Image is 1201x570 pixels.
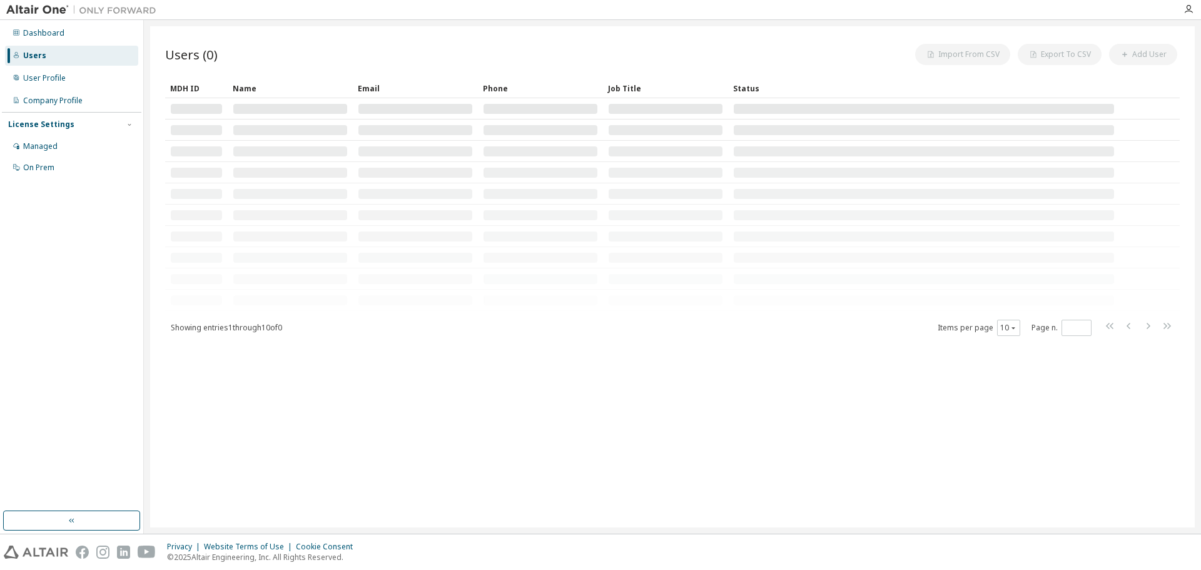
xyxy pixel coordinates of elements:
div: Name [233,78,348,98]
p: © 2025 Altair Engineering, Inc. All Rights Reserved. [167,552,360,562]
img: Altair One [6,4,163,16]
button: Import From CSV [915,44,1010,65]
img: youtube.svg [138,546,156,559]
div: Managed [23,141,58,151]
div: Cookie Consent [296,542,360,552]
div: Company Profile [23,96,83,106]
span: Showing entries 1 through 10 of 0 [171,322,282,333]
button: 10 [1000,323,1017,333]
div: License Settings [8,120,74,130]
div: Users [23,51,46,61]
div: Dashboard [23,28,64,38]
div: Email [358,78,473,98]
img: altair_logo.svg [4,546,68,559]
div: Job Title [608,78,723,98]
span: Items per page [938,320,1020,336]
div: On Prem [23,163,54,173]
div: MDH ID [170,78,223,98]
div: User Profile [23,73,66,83]
img: instagram.svg [96,546,109,559]
span: Users (0) [165,46,218,63]
div: Privacy [167,542,204,552]
img: linkedin.svg [117,546,130,559]
div: Status [733,78,1115,98]
div: Phone [483,78,598,98]
span: Page n. [1031,320,1092,336]
div: Website Terms of Use [204,542,296,552]
button: Add User [1109,44,1177,65]
button: Export To CSV [1018,44,1102,65]
img: facebook.svg [76,546,89,559]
